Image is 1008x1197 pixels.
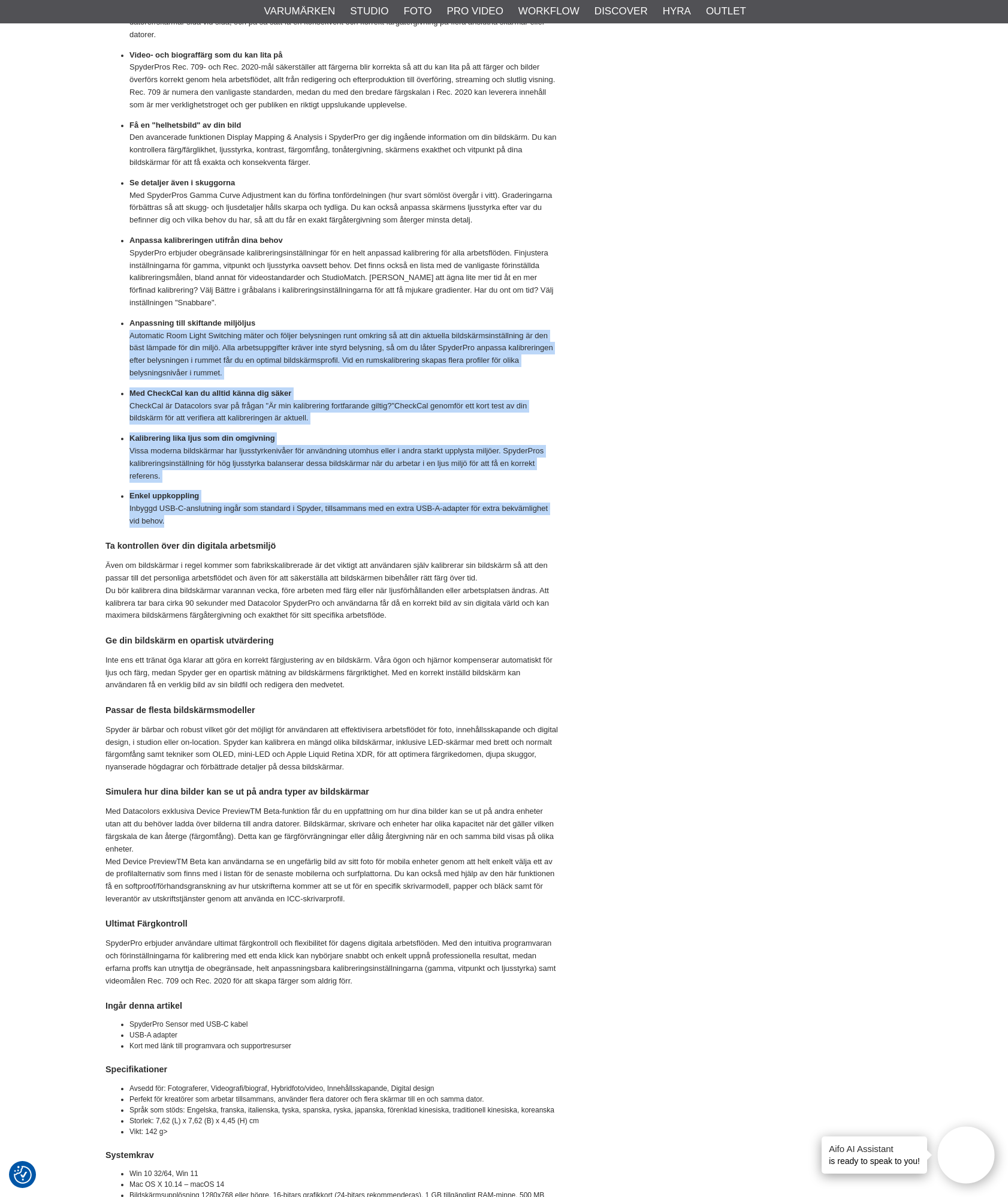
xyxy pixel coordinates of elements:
[129,236,283,245] strong: Anpassa kalibreringen utifrån dina behov
[105,1000,558,1012] h4: Ingår denna artikel
[129,234,558,309] p: SpyderPro erbjuder obegränsade kalibreringsinställningar för en helt anpassad kalibrering för all...
[129,178,235,187] strong: Se detaljer även i skuggorna
[129,491,199,500] strong: Enkel uppkoppling
[129,121,241,130] strong: Få en "helhetsbild" av din bild
[129,1115,558,1126] li: Storlek: 7,62 (L) x 7,62 (B) x 4,45 (H) cm
[105,786,558,798] h4: Simulera hur dina bilder kan se ut på andra typer av bildskärmar
[105,704,558,716] h4: Passar de flesta bildskärmsmodeller
[663,4,691,19] a: Hyra
[105,1063,558,1075] h4: Specifikationer
[403,4,431,19] a: Foto
[129,1179,558,1190] li: Mac OS X 10.14 – macOS 14
[105,1149,558,1161] h4: Systemkrav
[129,389,291,398] strong: Med CheckCal kan du alltid känna dig säker
[829,1142,920,1155] h4: Aifo AI Assistant
[14,1164,32,1186] button: Samtyckesinställningar
[129,1094,558,1105] li: Perfekt för kreatörer som arbetar tillsammans, använder flera datorer och flera skärmar till en o...
[129,49,558,112] p: SpyderPros Rec. 709- och Rec. 2020-mål säkerställer att färgerna blir korrekta så att du kan lita...
[518,4,580,19] a: Workflow
[129,434,275,443] strong: Kalibrering lika ljus som din omgivning
[446,4,503,19] a: Pro Video
[129,1019,558,1030] li: SpyderPro Sensor med USB-C kabel
[105,540,558,552] h4: Ta kontrollen över din digitala arbetsmiljö
[129,1040,558,1051] li: Kort med länk till programvara och supportresurser
[129,387,558,425] p: CheckCal är Datacolors svar på frågan "Är min kalibrering fortfarande giltig?"CheckCal genomför e...
[105,937,558,987] p: SpyderPro erbjuder användare ultimat färgkontroll och flexibilitet för dagens digitala arbetsflöd...
[594,4,648,19] a: Discover
[129,1168,558,1179] li: Win 10 32/64, Win 11
[105,724,558,774] p: Spyder är bärbar och robust vilket gör det möjligt för användaren att effektivisera arbetsflödet ...
[129,119,558,169] p: Den avancerade funktionen Display Mapping & Analysis i SpyderPro ger dig ingående information om ...
[129,1126,558,1137] li: Vikt: 142 g>
[264,4,336,19] a: Varumärken
[105,634,558,646] h4: Ge din bildskärm en opartisk utvärdering
[129,1083,558,1094] li: Avsedd för: Fotograferer, Videografi/biograf, Hybridfoto/video, Innehållsskapande, Digital design
[14,1166,32,1184] img: Revisit consent button
[350,4,388,19] a: Studio
[129,1030,558,1040] li: USB-A adapter
[129,432,558,482] p: Vissa moderna bildskärmar har ljusstyrkenivåer för användning utomhus eller i andra starkt upplys...
[129,50,282,59] strong: Video- och biograffärg som du kan lita på
[822,1136,927,1174] div: is ready to speak to you!
[129,177,558,227] p: Med SpyderPros Gamma Curve Adjustment kan du förfina tonfördelningen (hur svart sömlöst övergår i...
[129,317,558,380] p: Automatic Room Light Switching mäter och följer belysningen runt omkring så att din aktuella bild...
[129,318,255,327] strong: Anpassning till skiftande miljöljus
[105,918,558,930] h4: Ultimat Färgkontroll
[129,490,558,527] p: Inbyggd USB-C-anslutning ingår som standard i Spyder, tillsammans med en extra USB-A-adapter för ...
[105,654,558,691] p: Inte ens ett tränat öga klarar att göra en korrekt färgjustering av en bildskärm. Våra ögon och h...
[105,560,558,622] p: Även om bildskärmar i regel kommer som fabrikskalibrerade är det viktigt att användaren själv kal...
[129,1105,558,1115] li: Språk som stöds: Engelska, franska, italienska, tyska, spanska, ryska, japanska, förenklad kinesi...
[706,4,746,19] a: Outlet
[105,805,558,905] p: Med Datacolors exklusiva Device PreviewTM Beta-funktion får du en uppfattning om hur dina bilder ...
